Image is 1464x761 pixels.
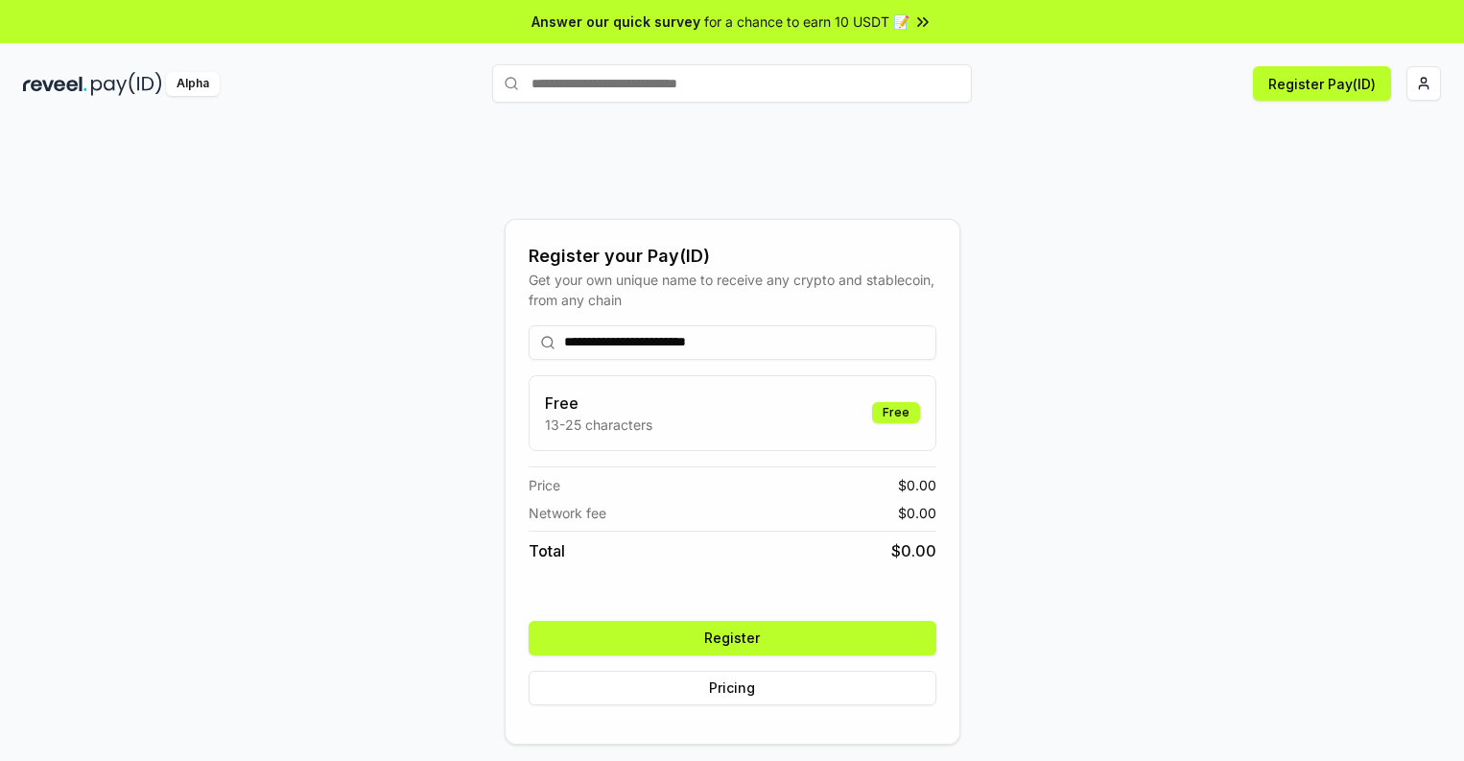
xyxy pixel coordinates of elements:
[898,503,936,523] span: $ 0.00
[872,402,920,423] div: Free
[23,72,87,96] img: reveel_dark
[704,12,909,32] span: for a chance to earn 10 USDT 📝
[531,12,700,32] span: Answer our quick survey
[545,392,652,415] h3: Free
[898,475,936,495] span: $ 0.00
[91,72,162,96] img: pay_id
[529,503,606,523] span: Network fee
[891,539,936,562] span: $ 0.00
[529,671,936,705] button: Pricing
[1253,66,1391,101] button: Register Pay(ID)
[529,539,565,562] span: Total
[545,415,652,435] p: 13-25 characters
[529,475,560,495] span: Price
[529,270,936,310] div: Get your own unique name to receive any crypto and stablecoin, from any chain
[529,243,936,270] div: Register your Pay(ID)
[166,72,220,96] div: Alpha
[529,621,936,655] button: Register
